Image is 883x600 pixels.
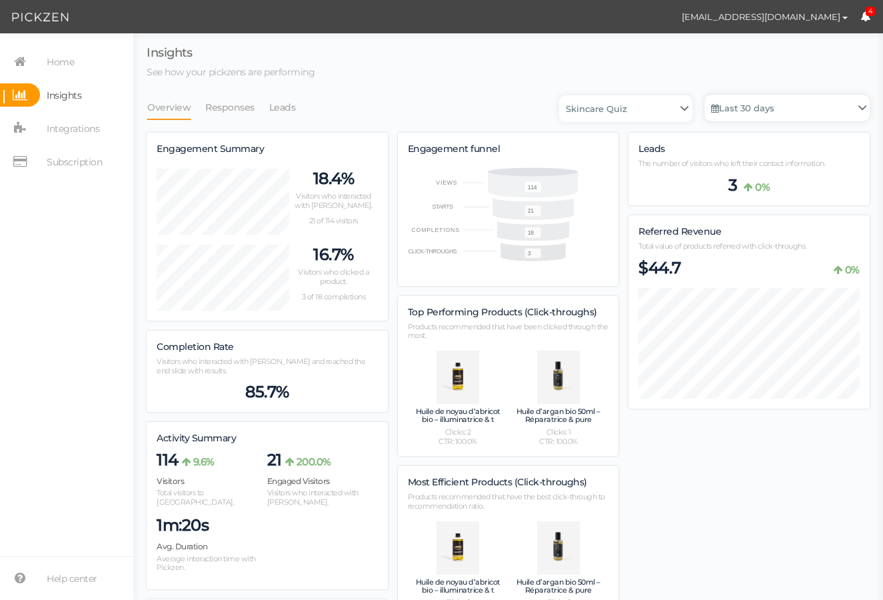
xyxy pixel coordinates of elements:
[47,51,74,73] span: Home
[638,143,665,155] label: Leads
[511,407,605,423] h4: Huile d’argan bio 50ml – Réparatrice & pure
[298,267,369,286] span: Visitors who clicked a product.
[669,5,860,28] button: [EMAIL_ADDRESS][DOMAIN_NAME]
[157,476,184,486] span: Visitors
[205,95,255,120] a: Responses
[408,306,597,318] span: Top Performing Products (Click-throughs)
[289,169,378,189] p: 18.4%
[289,245,378,265] p: 16.7%
[147,95,191,120] a: Overview
[845,263,860,276] b: 0%
[47,85,81,106] span: Insights
[439,428,477,447] span: Clicks: 2 CTR: 100.0%
[408,143,500,155] span: Engagement funnel
[411,578,505,594] h4: Huile de noyau d’abricot bio – illuminatrice & t
[539,428,578,447] span: Clicks: 1 CTR: 100.0%
[157,542,267,551] h4: Avg. Duration
[295,191,373,210] span: Visitors who interacted with [PERSON_NAME].
[267,488,359,507] span: Visitors who interacted with [PERSON_NAME].
[436,179,457,186] text: VIEWS
[269,95,297,120] a: Leads
[289,293,378,302] p: 3 of 18 completions
[157,450,179,470] span: 114
[157,515,209,535] span: 1m:20s
[528,207,534,214] text: 21
[528,229,534,236] text: 18
[47,568,97,589] span: Help center
[147,45,192,60] span: Insights
[193,455,215,468] b: 9.6%
[289,217,378,226] p: 21 of 114 visitors
[47,151,102,173] span: Subscription
[12,9,69,25] img: Pickzen logo
[157,143,264,155] span: Engagement Summary
[147,66,315,78] span: See how your pickzens are performing
[157,432,236,444] span: Activity Summary
[408,492,605,511] span: Products recommended that have the best click-through to recommendation ratio.
[408,476,587,488] span: Most Efficient Products (Click-throughs)
[297,455,331,468] b: 200.0%
[245,382,289,402] span: 85.7%
[47,118,99,139] span: Integrations
[267,476,330,486] span: Engaged Visitors
[646,5,669,29] img: d6920b405233363a3432cc7f87f2482d
[157,554,256,573] span: Average interaction time with Pickzen.
[432,203,453,210] text: STARTS
[269,95,310,120] li: Leads
[638,225,721,237] span: Referred Revenue
[511,578,605,594] h4: Huile d’argan bio 50ml – Réparatrice & pure
[682,11,840,22] span: [EMAIL_ADDRESS][DOMAIN_NAME]
[528,250,531,257] text: 3
[638,258,681,278] span: $44.7
[411,227,459,233] text: COMPLETIONS
[157,488,234,507] span: Total visitors to [GEOGRAPHIC_DATA].
[408,248,457,255] text: CLICK-THROUGHS
[205,95,269,120] li: Responses
[157,357,365,375] span: Visitors who interacted with [PERSON_NAME] and reached the end slide with results.
[147,95,205,120] li: Overview
[638,241,806,251] span: Total value of products referred with click-throughs.
[755,181,770,193] b: 0%
[411,407,505,423] h4: Huile de noyau d’abricot bio – illuminatrice & t
[728,175,738,195] span: 3
[528,183,537,190] text: 114
[267,450,282,470] span: 21
[866,7,876,17] span: 4
[638,159,825,168] span: The number of visitors who left their contact information.
[408,322,608,341] span: Products recommended that have been clicked through the most.
[157,341,234,353] span: Completion Rate
[704,95,870,121] a: Last 30 days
